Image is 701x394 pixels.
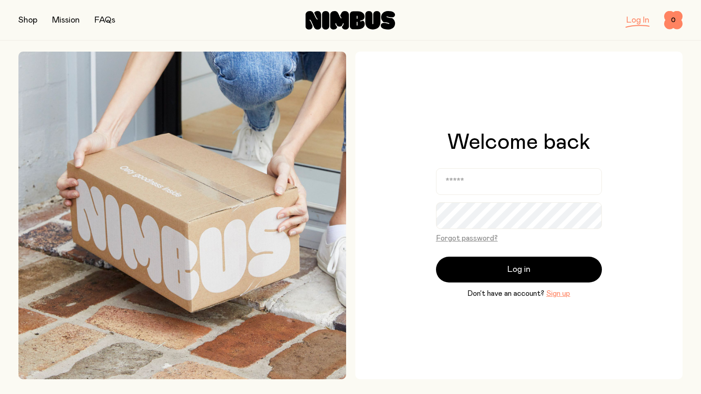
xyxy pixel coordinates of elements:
button: 0 [664,11,683,29]
span: Don’t have an account? [467,288,544,299]
button: Log in [436,257,602,282]
a: Mission [52,16,80,24]
a: Log In [626,16,649,24]
a: FAQs [94,16,115,24]
span: Log in [507,263,530,276]
button: Sign up [546,288,570,299]
h1: Welcome back [448,131,590,153]
button: Forgot password? [436,233,498,244]
img: Picking up Nimbus mailer from doorstep [18,52,346,379]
